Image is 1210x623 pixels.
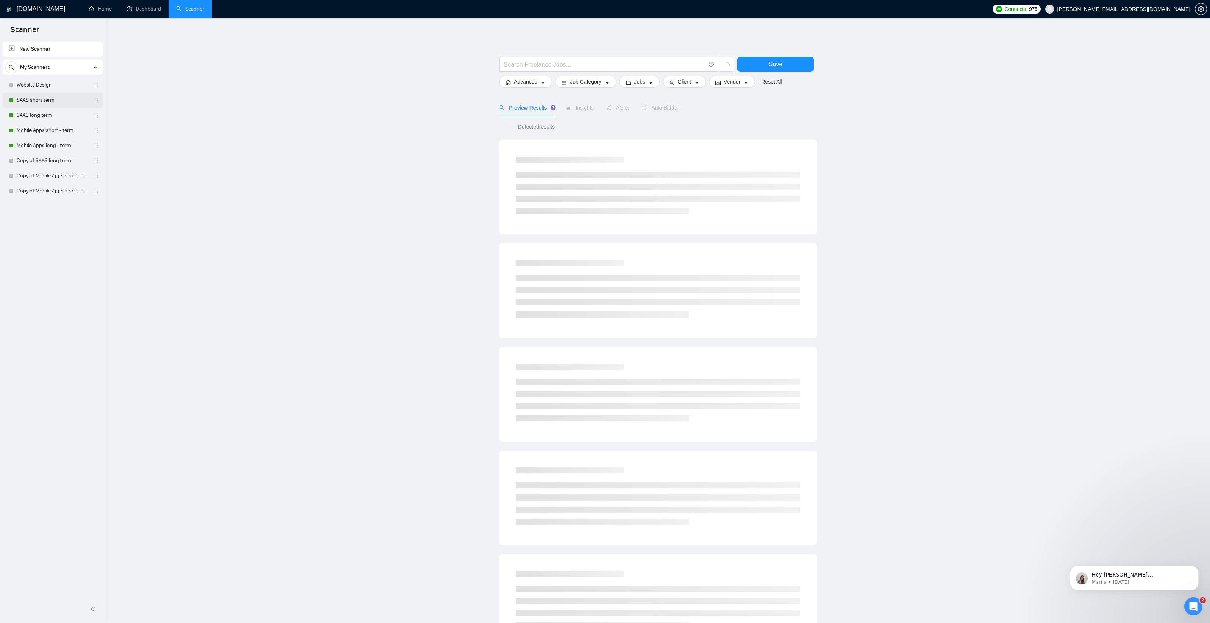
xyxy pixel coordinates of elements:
span: Auto Bidder [641,105,679,111]
span: folder [626,80,631,85]
span: caret-down [605,80,610,85]
span: caret-down [743,80,749,85]
span: holder [93,143,99,149]
span: 975 [1029,5,1037,13]
a: homeHome [89,6,112,12]
span: Insights [566,105,594,111]
span: holder [93,173,99,179]
span: holder [93,82,99,88]
span: Vendor [724,77,740,86]
a: Copy of Mobile Apps short - term [17,183,88,198]
span: caret-down [648,80,653,85]
a: Reset All [761,77,782,86]
span: Job Category [570,77,601,86]
span: Scanner [5,24,45,40]
button: barsJob Categorycaret-down [555,76,616,88]
iframe: Intercom notifications message [1059,550,1210,603]
span: holder [93,112,99,118]
span: search [6,65,17,70]
a: SAAS long term [17,108,88,123]
span: user [1047,6,1052,12]
a: Website Design [17,77,88,93]
a: New Scanner [9,42,97,57]
span: robot [641,105,647,110]
span: Client [678,77,691,86]
span: search [499,105,504,110]
span: holder [93,158,99,164]
a: Copy of Mobile Apps short - term [17,168,88,183]
span: Connects: [1005,5,1027,13]
div: Tooltip anchor [550,104,557,111]
span: idcard [715,80,721,85]
span: user [669,80,675,85]
span: My Scanners [20,60,50,75]
span: double-left [90,605,98,613]
button: folderJobscaret-down [619,76,660,88]
button: idcardVendorcaret-down [709,76,755,88]
li: My Scanners [3,60,103,198]
span: loading [723,62,730,69]
a: searchScanner [176,6,204,12]
span: Detected results [513,122,560,131]
span: caret-down [540,80,546,85]
iframe: Intercom live chat [1184,597,1202,615]
img: logo [6,3,12,15]
span: Preview Results [499,105,554,111]
button: search [5,61,17,73]
span: caret-down [694,80,700,85]
span: holder [93,97,99,103]
span: Advanced [514,77,537,86]
button: settingAdvancedcaret-down [499,76,552,88]
a: Mobile Apps short - term [17,123,88,138]
a: setting [1195,6,1207,12]
span: area-chart [566,105,571,110]
a: SAAS short term [17,93,88,108]
span: info-circle [709,62,714,67]
span: 2 [1200,597,1206,603]
span: holder [93,188,99,194]
span: setting [506,80,511,85]
span: notification [606,105,611,110]
span: Alerts [606,105,630,111]
a: dashboardDashboard [127,6,161,12]
a: Mobile Apps long - term [17,138,88,153]
span: holder [93,127,99,133]
span: bars [562,80,567,85]
li: New Scanner [3,42,103,57]
button: Save [737,57,814,72]
button: userClientcaret-down [663,76,706,88]
span: Save [769,59,782,69]
img: upwork-logo.png [996,6,1002,12]
a: Copy of SAAS long term [17,153,88,168]
span: Jobs [634,77,645,86]
input: Search Freelance Jobs... [504,60,706,69]
button: setting [1195,3,1207,15]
